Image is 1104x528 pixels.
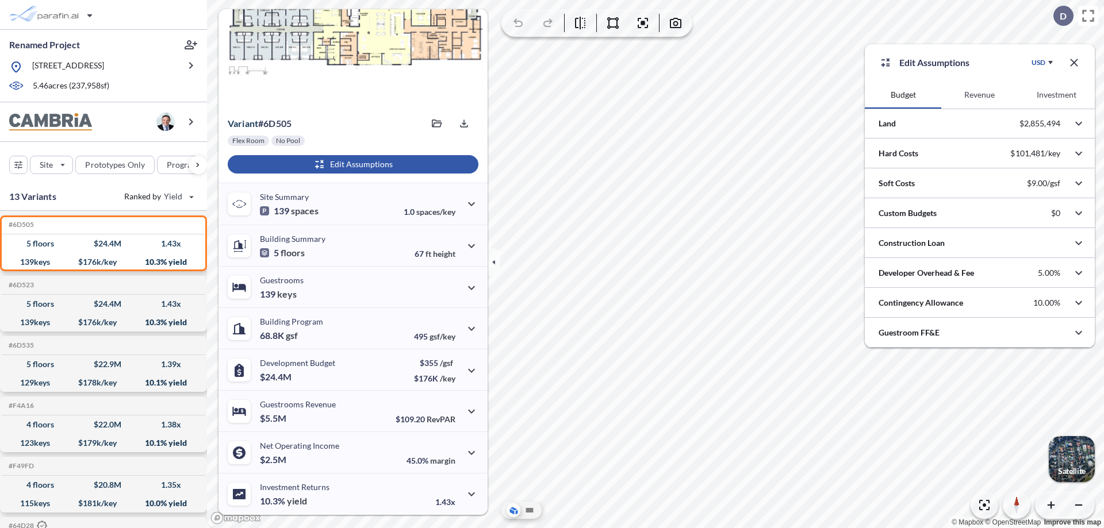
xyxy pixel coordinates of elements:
p: 67 [415,249,455,259]
p: Hard Costs [879,148,918,159]
button: Budget [865,81,941,109]
span: height [433,249,455,259]
a: Mapbox homepage [210,511,261,525]
p: Edit Assumptions [899,56,969,70]
span: yield [287,495,307,507]
p: $101,481/key [1010,148,1060,159]
p: 13 Variants [9,190,56,203]
a: Improve this map [1044,518,1101,526]
p: 139 [260,205,319,217]
p: $24.4M [260,371,293,383]
h5: Click to copy the code [6,341,34,349]
p: 139 [260,288,297,300]
a: Mapbox [952,518,983,526]
p: Land [879,118,896,129]
button: Investment [1018,81,1095,109]
p: $2,855,494 [1019,118,1060,129]
span: /gsf [440,358,453,368]
p: 68.8K [260,330,298,341]
button: Prototypes Only [75,156,155,174]
p: # 6d505 [228,118,292,129]
p: Site Summary [260,192,309,202]
span: spaces/key [416,207,455,217]
p: Developer Overhead & Fee [879,267,974,279]
p: $9.00/gsf [1027,178,1060,188]
span: margin [430,456,455,465]
span: Yield [164,191,183,202]
p: Custom Budgets [879,207,937,219]
p: 45.0% [407,456,455,465]
button: Program [157,156,219,174]
span: keys [277,288,297,300]
span: ft [425,249,431,259]
p: D [1060,11,1067,21]
p: $355 [414,358,455,368]
p: Prototypes Only [85,159,145,171]
span: spaces [291,205,319,217]
button: Aerial View [507,503,520,517]
p: Flex Room [232,136,264,145]
p: 5.46 acres ( 237,958 sf) [33,80,109,93]
p: Site [40,159,53,171]
p: Building Program [260,317,323,326]
button: Switcher ImageSatellite [1049,436,1095,482]
h5: Click to copy the code [6,221,34,229]
p: Guestroom FF&E [879,327,940,338]
img: user logo [156,113,175,131]
span: /key [440,373,455,383]
p: Net Operating Income [260,441,339,450]
span: RevPAR [427,414,455,424]
p: Satellite [1058,467,1086,476]
button: Revenue [941,81,1018,109]
button: Site Plan [523,503,536,517]
p: Renamed Project [9,38,80,51]
span: Variant [228,118,258,129]
p: 10.3% [260,495,307,507]
img: BrandImage [9,113,92,131]
a: OpenStreetMap [985,518,1041,526]
p: 5.00% [1038,268,1060,278]
p: Soft Costs [879,178,915,189]
div: USD [1032,58,1045,67]
p: Building Summary [260,234,325,244]
button: Ranked by Yield [115,187,201,206]
p: Guestrooms [260,275,304,285]
p: 1.0 [404,207,455,217]
img: Switcher Image [1049,436,1095,482]
p: No Pool [276,136,300,145]
p: Investment Returns [260,482,329,492]
p: [STREET_ADDRESS] [32,60,104,74]
p: 1.43x [435,497,455,507]
p: $109.20 [396,414,455,424]
p: Contingency Allowance [879,297,963,309]
p: Program [167,159,199,171]
h5: Click to copy the code [6,402,34,410]
h5: Click to copy the code [6,281,34,289]
p: Guestrooms Revenue [260,399,336,409]
h5: Click to copy the code [6,462,34,470]
p: Development Budget [260,358,335,368]
p: 495 [414,332,455,341]
button: Edit Assumptions [228,155,478,174]
p: $5.5M [260,413,288,424]
button: Site [30,156,73,174]
p: $176K [414,373,455,383]
p: $2.5M [260,454,288,465]
p: 5 [260,247,305,259]
span: gsf/key [430,332,455,341]
p: 10.00% [1033,298,1060,308]
p: $0 [1051,208,1060,218]
span: gsf [286,330,298,341]
span: floors [281,247,305,259]
p: Construction Loan [879,237,945,249]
